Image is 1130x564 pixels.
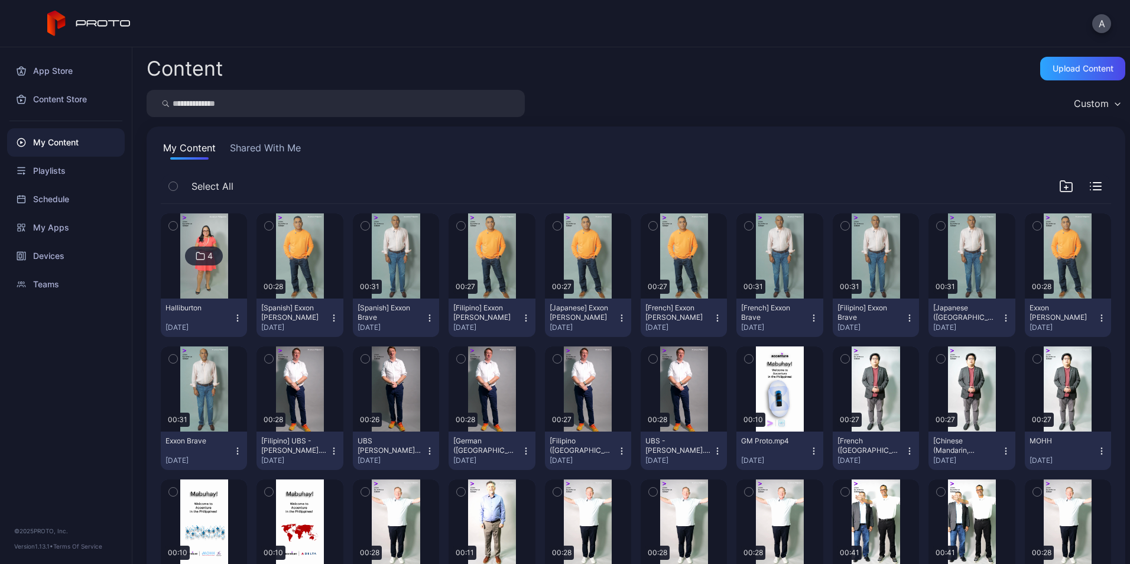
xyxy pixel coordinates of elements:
[837,323,905,332] div: [DATE]
[261,436,326,455] div: [Filipino] UBS - Ryan.mp4
[165,323,233,332] div: [DATE]
[228,141,303,160] button: Shared With Me
[353,299,439,337] button: [Spanish] Exxon Brave[DATE]
[1025,432,1111,470] button: MOHH[DATE]
[933,436,998,455] div: [Chinese (Mandarin, Simplified)] MOHH
[453,303,518,322] div: [Filipino] Exxon Arnab
[7,128,125,157] a: My Content
[14,526,118,536] div: © 2025 PROTO, Inc.
[1074,98,1109,109] div: Custom
[1030,323,1097,332] div: [DATE]
[191,179,233,193] span: Select All
[261,456,329,465] div: [DATE]
[161,432,247,470] button: Exxon Brave[DATE]
[256,432,343,470] button: [Filipino] UBS - [PERSON_NAME].mp4[DATE]
[1068,90,1125,117] button: Custom
[165,456,233,465] div: [DATE]
[741,456,808,465] div: [DATE]
[256,299,343,337] button: [Spanish] Exxon [PERSON_NAME][DATE]
[449,299,535,337] button: [Filipino] Exxon [PERSON_NAME][DATE]
[741,323,808,332] div: [DATE]
[833,432,919,470] button: [French ([GEOGRAPHIC_DATA])] MOHH[DATE]
[1025,299,1111,337] button: Exxon [PERSON_NAME][DATE]
[928,432,1015,470] button: [Chinese (Mandarin, Simplified)] MOHH[DATE]
[641,299,727,337] button: [French] Exxon [PERSON_NAME][DATE]
[645,456,713,465] div: [DATE]
[449,432,535,470] button: [German ([GEOGRAPHIC_DATA])] UBS - [PERSON_NAME].mp4[DATE]
[1053,64,1113,73] div: Upload Content
[1040,57,1125,80] button: Upload Content
[147,59,223,79] div: Content
[7,213,125,242] a: My Apps
[161,299,247,337] button: Halliburton[DATE]
[837,436,902,455] div: [French (France)] MOHH
[453,436,518,455] div: [German (Germany)] UBS - Ryan.mp4
[358,323,425,332] div: [DATE]
[353,432,439,470] button: UBS [PERSON_NAME] v2.mp4[DATE]
[7,57,125,85] a: App Store
[837,456,905,465] div: [DATE]
[7,242,125,270] a: Devices
[261,323,329,332] div: [DATE]
[53,543,102,550] a: Terms Of Service
[165,303,230,313] div: Halliburton
[741,303,806,322] div: [French] Exxon Brave
[453,323,521,332] div: [DATE]
[358,436,423,455] div: UBS Ryan v2.mp4
[550,436,615,455] div: [Filipino (Philippines)] UBS - Ryan.mp4
[933,303,998,322] div: [Japanese (Japan)]Exxon Brave
[645,323,713,332] div: [DATE]
[833,299,919,337] button: [Filipino] Exxon Brave[DATE]
[165,436,230,446] div: Exxon Brave
[550,303,615,322] div: [Japanese] Exxon Arnab
[7,157,125,185] a: Playlists
[645,303,710,322] div: [French] Exxon Arnab
[550,456,617,465] div: [DATE]
[261,303,326,322] div: [Spanish] Exxon Arnab
[7,270,125,299] a: Teams
[550,323,617,332] div: [DATE]
[736,432,823,470] button: GM Proto.mp4[DATE]
[741,436,806,446] div: GM Proto.mp4
[1030,303,1095,322] div: Exxon Arnab
[1030,456,1097,465] div: [DATE]
[1030,436,1095,446] div: MOHH
[933,323,1001,332] div: [DATE]
[545,299,631,337] button: [Japanese] Exxon [PERSON_NAME][DATE]
[453,456,521,465] div: [DATE]
[837,303,902,322] div: [Filipino] Exxon Brave
[7,185,125,213] a: Schedule
[14,543,53,550] span: Version 1.13.1 •
[736,299,823,337] button: [French] Exxon Brave[DATE]
[545,432,631,470] button: [Filipino ([GEOGRAPHIC_DATA])] UBS - [PERSON_NAME].mp4[DATE]
[358,303,423,322] div: [Spanish] Exxon Brave
[933,456,1001,465] div: [DATE]
[1092,14,1111,33] button: A
[358,456,425,465] div: [DATE]
[161,141,218,160] button: My Content
[207,251,213,261] div: 4
[7,85,125,114] a: Content Store
[645,436,710,455] div: UBS - Ryan.mp4
[641,432,727,470] button: UBS - [PERSON_NAME].mp4[DATE]
[928,299,1015,337] button: [Japanese ([GEOGRAPHIC_DATA])]Exxon Brave[DATE]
